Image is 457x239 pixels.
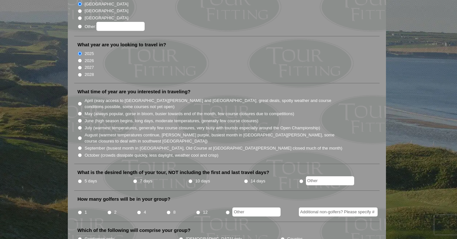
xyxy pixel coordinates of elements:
[77,169,269,176] label: What is the desired length of your tour, NOT including the first and last travel days?
[85,1,128,7] label: [GEOGRAPHIC_DATA]
[85,8,128,14] label: [GEOGRAPHIC_DATA]
[85,125,320,131] label: July (warmest temperatures, generally few course closures, very busy with tourists especially aro...
[85,51,94,57] label: 2025
[85,71,94,78] label: 2028
[85,15,128,21] label: [GEOGRAPHIC_DATA]
[85,111,294,117] label: May (always popular, gorse in bloom, busier towards end of the month, few course closures due to ...
[85,178,97,184] label: 5 days
[85,22,144,31] label: Other:
[232,207,281,216] input: Other
[85,152,219,159] label: October (crowds dissipate quickly, less daylight, weather cool and crisp)
[85,118,258,124] label: June (high season begins, long days, moderate temperatures, generally few course closures)
[299,207,378,216] input: Additional non-golfers? Please specify #
[140,178,152,184] label: 7 days
[85,97,343,110] label: April (easy access to [GEOGRAPHIC_DATA][PERSON_NAME] and [GEOGRAPHIC_DATA], great deals, spotty w...
[85,58,94,64] label: 2026
[144,209,146,216] label: 4
[306,176,354,185] input: Other
[85,145,342,152] label: September (busiest month in [GEOGRAPHIC_DATA], Old Course at [GEOGRAPHIC_DATA][PERSON_NAME] close...
[251,178,265,184] label: 14 days
[77,196,170,202] label: How many golfers will be in your group?
[195,178,210,184] label: 10 days
[77,41,166,48] label: What year are you looking to travel in?
[173,209,175,216] label: 8
[77,88,191,95] label: What time of year are you interested in traveling?
[96,22,145,31] input: Other:
[85,64,94,71] label: 2027
[85,209,87,216] label: 1
[203,209,208,216] label: 12
[77,227,191,234] label: Which of the following will comprise your group?
[85,132,343,144] label: August (warmest temperatures continue, [PERSON_NAME] purple, busiest month in [GEOGRAPHIC_DATA][P...
[114,209,116,216] label: 2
